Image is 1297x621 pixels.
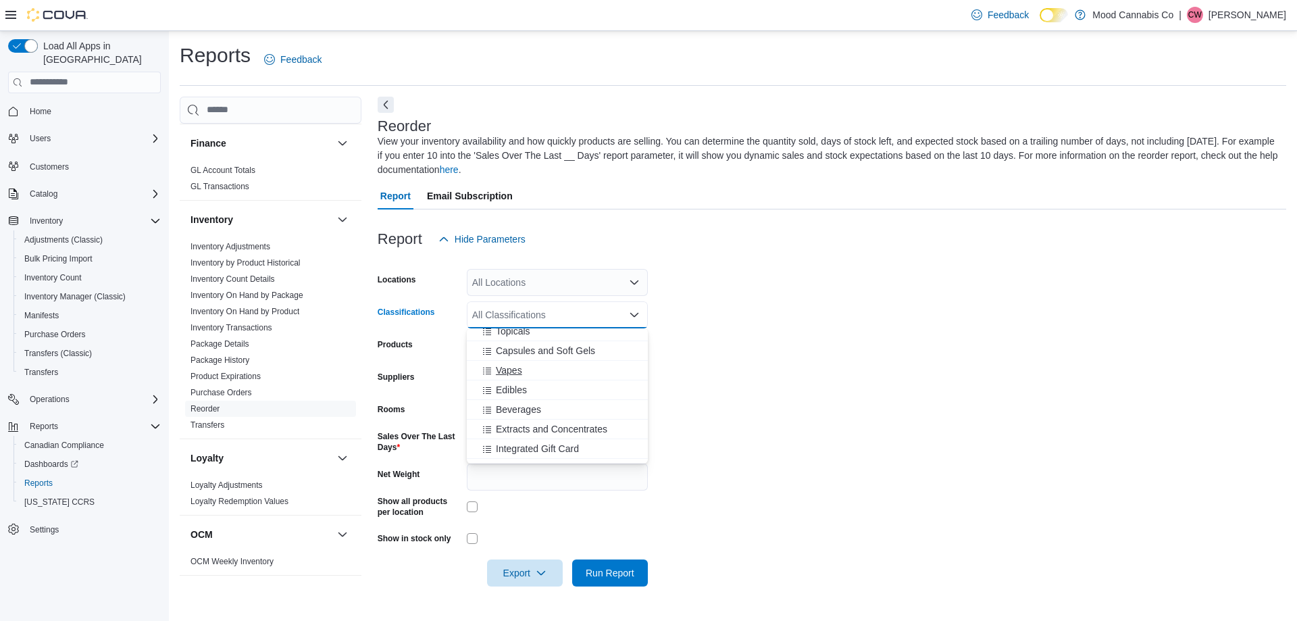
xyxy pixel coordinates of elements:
[190,372,261,381] a: Product Expirations
[190,496,288,507] span: Loyalty Redemption Values
[24,159,74,175] a: Customers
[30,133,51,144] span: Users
[190,307,299,316] a: Inventory On Hand by Product
[30,524,59,535] span: Settings
[19,270,87,286] a: Inventory Count
[24,522,64,538] a: Settings
[30,421,58,432] span: Reports
[24,310,59,321] span: Manifests
[19,232,161,248] span: Adjustments (Classic)
[190,528,213,541] h3: OCM
[24,418,161,434] span: Reports
[1092,7,1173,23] p: Mood Cannabis Co
[24,103,57,120] a: Home
[24,391,75,407] button: Operations
[378,496,461,518] label: Show all products per location
[19,307,161,324] span: Manifests
[24,459,78,470] span: Dashboards
[190,403,220,414] span: Reorder
[190,181,249,192] span: GL Transactions
[190,257,301,268] span: Inventory by Product Historical
[30,162,69,172] span: Customers
[190,388,252,397] a: Purchase Orders
[24,186,161,202] span: Catalog
[19,456,161,472] span: Dashboards
[190,274,275,284] span: Inventory Count Details
[190,322,272,333] span: Inventory Transactions
[14,363,166,382] button: Transfers
[3,390,166,409] button: Operations
[14,474,166,493] button: Reports
[496,324,530,338] span: Topicals
[19,364,63,380] a: Transfers
[190,451,224,465] h3: Loyalty
[19,494,161,510] span: Washington CCRS
[180,553,361,575] div: OCM
[334,526,351,543] button: OCM
[190,528,332,541] button: OCM
[19,251,161,267] span: Bulk Pricing Import
[190,213,332,226] button: Inventory
[378,404,405,415] label: Rooms
[380,182,411,209] span: Report
[180,162,361,200] div: Finance
[14,306,166,325] button: Manifests
[259,46,327,73] a: Feedback
[190,387,252,398] span: Purchase Orders
[19,289,161,305] span: Inventory Manager (Classic)
[3,184,166,203] button: Catalog
[24,497,95,507] span: [US_STATE] CCRS
[467,439,648,459] button: Integrated Gift Card
[572,560,648,587] button: Run Report
[30,216,63,226] span: Inventory
[3,129,166,148] button: Users
[190,451,332,465] button: Loyalty
[24,291,126,302] span: Inventory Manager (Classic)
[19,475,161,491] span: Reports
[1187,7,1203,23] div: Cory Waldron
[14,455,166,474] a: Dashboards
[378,339,413,350] label: Products
[30,394,70,405] span: Operations
[496,442,579,455] span: Integrated Gift Card
[190,306,299,317] span: Inventory On Hand by Product
[14,249,166,268] button: Bulk Pricing Import
[190,136,226,150] h3: Finance
[496,364,522,377] span: Vapes
[334,450,351,466] button: Loyalty
[14,344,166,363] button: Transfers (Classic)
[24,478,53,489] span: Reports
[190,588,332,601] button: Pricing
[190,165,255,176] span: GL Account Totals
[988,8,1029,22] span: Feedback
[30,106,51,117] span: Home
[190,213,233,226] h3: Inventory
[190,497,288,506] a: Loyalty Redemption Values
[190,166,255,175] a: GL Account Totals
[378,372,415,382] label: Suppliers
[455,232,526,246] span: Hide Parameters
[19,326,161,343] span: Purchase Orders
[334,135,351,151] button: Finance
[24,234,103,245] span: Adjustments (Classic)
[190,355,249,365] a: Package History
[467,380,648,400] button: Edibles
[495,560,555,587] span: Export
[24,348,92,359] span: Transfers (Classic)
[629,277,640,288] button: Open list of options
[24,391,161,407] span: Operations
[38,39,161,66] span: Load All Apps in [GEOGRAPHIC_DATA]
[467,341,648,361] button: Capsules and Soft Gels
[190,241,270,252] span: Inventory Adjustments
[1040,22,1040,23] span: Dark Mode
[378,431,461,453] label: Sales Over The Last Days
[24,213,161,229] span: Inventory
[24,418,63,434] button: Reports
[19,270,161,286] span: Inventory Count
[24,253,93,264] span: Bulk Pricing Import
[190,588,222,601] h3: Pricing
[24,157,161,174] span: Customers
[378,274,416,285] label: Locations
[24,440,104,451] span: Canadian Compliance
